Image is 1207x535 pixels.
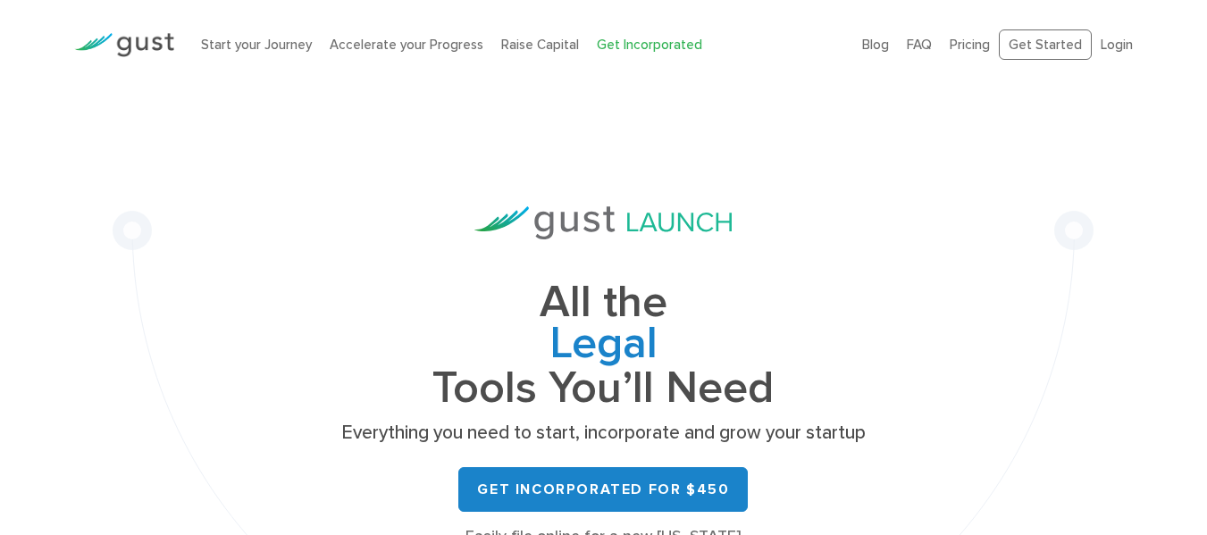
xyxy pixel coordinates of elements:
a: Blog [862,37,889,53]
a: Login [1101,37,1133,53]
a: Raise Capital [501,37,579,53]
a: Pricing [950,37,990,53]
a: Get Incorporated [597,37,702,53]
a: Start your Journey [201,37,312,53]
img: Gust Logo [74,33,174,57]
a: Get Started [999,29,1092,61]
p: Everything you need to start, incorporate and grow your startup [335,421,871,446]
span: Legal [335,323,871,368]
a: Accelerate your Progress [330,37,483,53]
img: Gust Launch Logo [474,206,732,239]
a: FAQ [907,37,932,53]
a: Get Incorporated for $450 [458,467,748,512]
h1: All the Tools You’ll Need [335,282,871,408]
